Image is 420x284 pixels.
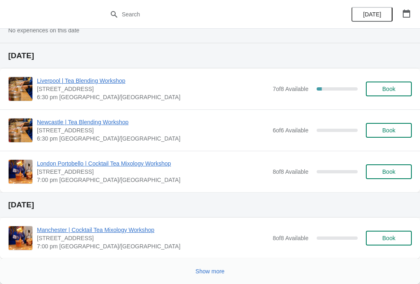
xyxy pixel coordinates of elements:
[37,234,269,242] span: [STREET_ADDRESS]
[192,264,228,279] button: Show more
[8,52,412,60] h2: [DATE]
[352,7,393,22] button: [DATE]
[37,242,269,250] span: 7:00 pm [GEOGRAPHIC_DATA]/[GEOGRAPHIC_DATA]
[363,11,381,18] span: [DATE]
[382,168,395,175] span: Book
[9,160,32,184] img: London Portobello | Cocktail Tea Mixology Workshop | 158 Portobello Road, London W11 2EB, UK | 7:...
[37,159,269,168] span: London Portobello | Cocktail Tea Mixology Workshop
[37,93,269,101] span: 6:30 pm [GEOGRAPHIC_DATA]/[GEOGRAPHIC_DATA]
[9,226,32,250] img: Manchester | Cocktail Tea Mixology Workshop | 57 Church Street, Manchester M4 1PD, UK | 7:00 pm E...
[196,268,225,275] span: Show more
[273,86,308,92] span: 7 of 8 Available
[382,127,395,134] span: Book
[37,85,269,93] span: [STREET_ADDRESS]
[37,168,269,176] span: [STREET_ADDRESS]
[121,7,315,22] input: Search
[37,77,269,85] span: Liverpool | Tea Blending Workshop
[382,235,395,241] span: Book
[273,168,308,175] span: 8 of 8 Available
[37,118,269,126] span: Newcastle | Tea Blending Workshop
[37,126,269,134] span: [STREET_ADDRESS]
[382,86,395,92] span: Book
[8,201,412,209] h2: [DATE]
[9,118,32,142] img: Newcastle | Tea Blending Workshop | 123 Grainger Street, Newcastle upon Tyne, NE1 5AE | 6:30 pm E...
[37,134,269,143] span: 6:30 pm [GEOGRAPHIC_DATA]/[GEOGRAPHIC_DATA]
[273,235,308,241] span: 8 of 8 Available
[37,226,269,234] span: Manchester | Cocktail Tea Mixology Workshop
[366,231,412,245] button: Book
[9,77,32,101] img: Liverpool | Tea Blending Workshop | 106 Bold St, Liverpool , L1 4EZ | 6:30 pm Europe/London
[366,123,412,138] button: Book
[37,176,269,184] span: 7:00 pm [GEOGRAPHIC_DATA]/[GEOGRAPHIC_DATA]
[8,27,80,34] span: No experiences on this date
[366,164,412,179] button: Book
[366,82,412,96] button: Book
[273,127,308,134] span: 6 of 6 Available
